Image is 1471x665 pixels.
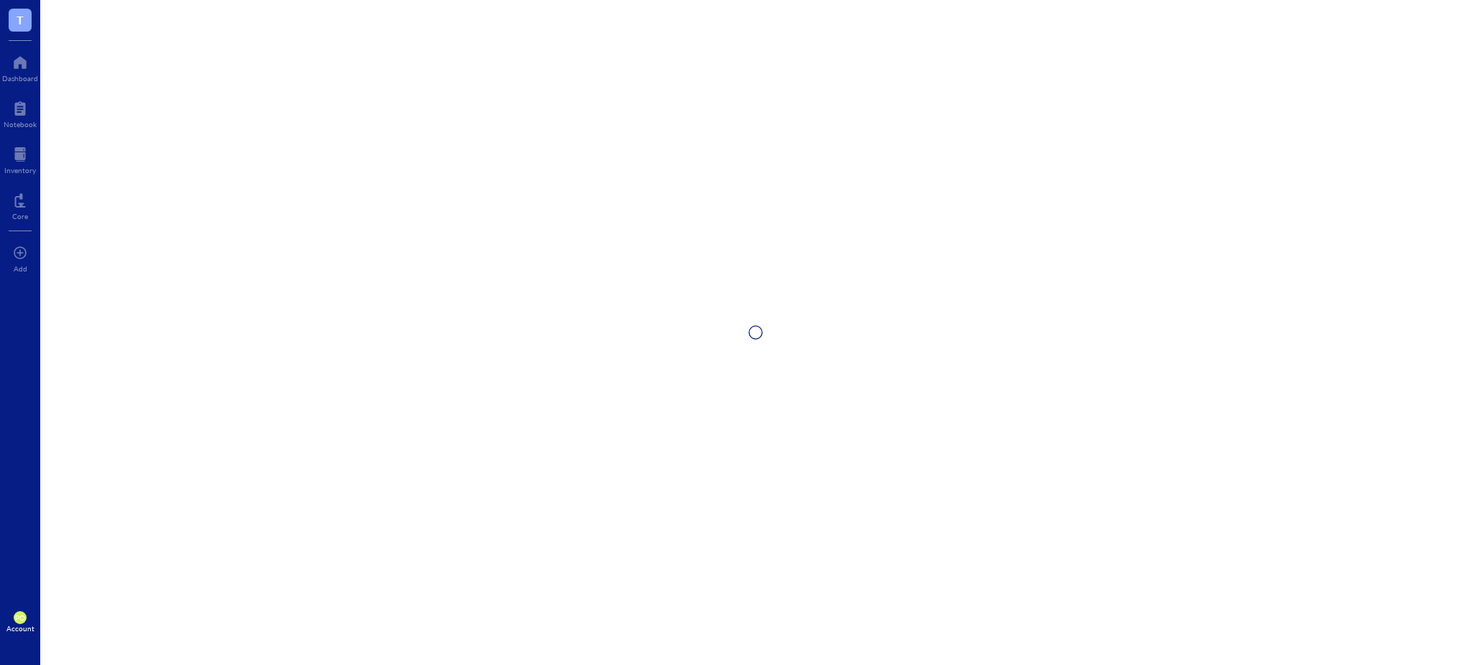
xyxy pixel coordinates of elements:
[6,624,34,633] div: Account
[4,97,37,129] a: Notebook
[15,613,25,622] span: PO
[12,212,28,220] div: Core
[4,120,37,129] div: Notebook
[4,166,36,175] div: Inventory
[12,189,28,220] a: Core
[2,74,38,83] div: Dashboard
[2,51,38,83] a: Dashboard
[17,11,24,29] span: T
[4,143,36,175] a: Inventory
[14,264,27,273] div: Add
